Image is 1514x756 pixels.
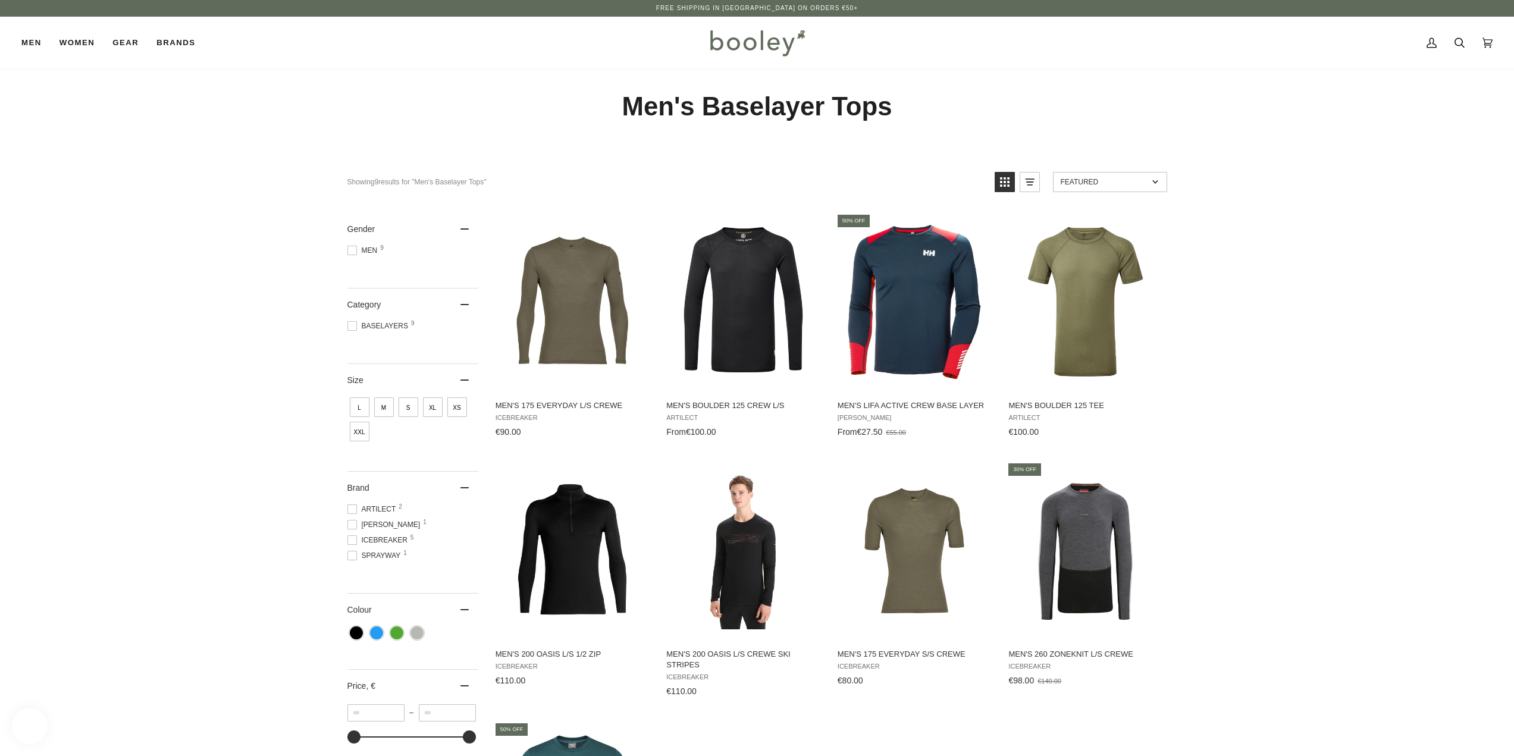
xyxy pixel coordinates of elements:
span: €100.00 [686,427,716,437]
img: Icebreaker Men's 260 ZoneKnit Merino L/S Crewe Jet Heather / Black - Booley Galway [1007,472,1164,630]
span: Colour: Black [350,626,363,639]
span: €98.00 [1008,676,1034,685]
span: – [405,708,419,717]
span: Artilect [347,504,400,515]
span: Size: S [399,397,418,417]
span: Men's Lifa Active Crew Base Layer [838,400,992,411]
img: Booley [705,26,809,60]
input: Minimum value [347,704,405,722]
span: 9 [380,245,384,251]
span: Colour: Blue [370,626,383,639]
a: Men's 200 Oasis L/S 1/2 Zip [494,462,651,690]
h1: Men's Baselayer Tops [347,90,1167,123]
a: View grid mode [995,172,1015,192]
a: Men's Lifa Active Crew Base Layer [836,213,993,441]
span: Colour [347,605,381,614]
a: Sort options [1053,172,1167,192]
a: Women [51,17,104,69]
span: Featured [1061,178,1148,186]
span: Size: XL [423,397,443,417]
span: Category [347,300,381,309]
span: Brands [156,37,195,49]
span: 1 [423,519,427,525]
span: Women [59,37,95,49]
span: Men's 200 Oasis L/S 1/2 Zip [496,649,650,660]
span: Men's 260 ZoneKnit L/S Crewe [1008,649,1162,660]
span: Men's Boulder 125 Crew L/S [666,400,820,411]
span: Baselayers [347,321,412,331]
span: Colour: Grey [410,626,424,639]
span: €27.50 [857,427,883,437]
a: Men's 260 ZoneKnit L/S Crewe [1007,462,1164,690]
span: Icebreaker [496,663,650,670]
a: Men's Boulder 125 Tee [1007,213,1164,441]
span: Gender [347,224,375,234]
span: Icebreaker [496,414,650,422]
span: €80.00 [838,676,863,685]
span: Size: XS [447,397,467,417]
span: Icebreaker [1008,663,1162,670]
div: Showing results for "Men's Baselayer Tops" [347,172,986,192]
img: Icebreaker Men's 200 Oasis L/S Crewe Ski Stripes Black - Booley Galway [664,472,822,630]
a: Gear [104,17,148,69]
span: €140.00 [1037,677,1061,685]
span: [PERSON_NAME] [838,414,992,422]
span: Men's 175 Everyday L/S Crewe [496,400,650,411]
a: Brands [148,17,204,69]
a: Men's 200 Oasis L/S Crewe Ski Stripes [664,462,822,701]
img: Icebreaker Men's 175 Everyday S/S Crewe Loden - Booley Galway [836,472,993,630]
div: 50% off [496,723,528,736]
span: €110.00 [666,686,697,696]
span: From [666,427,686,437]
span: Size: XXL [350,422,369,441]
span: 9 [411,321,415,327]
a: Men [21,17,51,69]
span: €110.00 [496,676,526,685]
a: Men's 175 Everyday S/S Crewe [836,462,993,690]
input: Maximum value [419,704,476,722]
a: Men's 175 Everyday L/S Crewe [494,213,651,441]
span: 5 [410,535,414,541]
span: 2 [399,504,402,510]
iframe: Button to open loyalty program pop-up [12,708,48,744]
span: Men [21,37,42,49]
span: Artilect [1008,414,1162,422]
span: €100.00 [1008,427,1039,437]
span: Size: M [374,397,394,417]
span: Colour: Green [390,626,403,639]
span: 1 [403,550,407,556]
span: From [838,427,857,437]
div: 50% off [838,215,870,227]
span: Price [347,681,375,691]
img: Icebreaker Men's 175 Everyday L/S Crewe Loden - Booley Galway [494,223,651,381]
span: Icebreaker [347,535,411,545]
span: Gear [112,37,139,49]
img: Artilect Men's Boulder 125 Crew L/S Black - Booley Galway [664,223,822,381]
span: Brand [347,483,369,493]
img: Artilect Men's Boulder 125 Tee Kalamata - Booley Galway [1007,223,1164,381]
span: Artilect [666,414,820,422]
img: Helly Hansen Men's Lifa Active Crew Base Layer Navy - Booley Galway [836,223,993,381]
span: Size [347,375,363,385]
span: Men's Boulder 125 Tee [1008,400,1162,411]
span: €90.00 [496,427,521,437]
span: [PERSON_NAME] [347,519,424,530]
p: Free Shipping in [GEOGRAPHIC_DATA] on Orders €50+ [656,4,858,13]
span: , € [366,681,375,691]
b: 9 [375,178,379,186]
span: Size: L [350,397,369,417]
span: Men's 200 Oasis L/S Crewe Ski Stripes [666,649,820,670]
span: Icebreaker [666,673,820,681]
span: Icebreaker [838,663,992,670]
span: Men [347,245,381,256]
span: €55.00 [886,429,906,436]
img: Icebreaker Men's 200 Oasis L/S 1/2 Zip Black - Booley Galway [494,472,651,630]
span: Sprayway [347,550,405,561]
span: Men's 175 Everyday S/S Crewe [838,649,992,660]
a: Men's Boulder 125 Crew L/S [664,213,822,441]
a: View list mode [1020,172,1040,192]
div: 30% off [1008,463,1041,476]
